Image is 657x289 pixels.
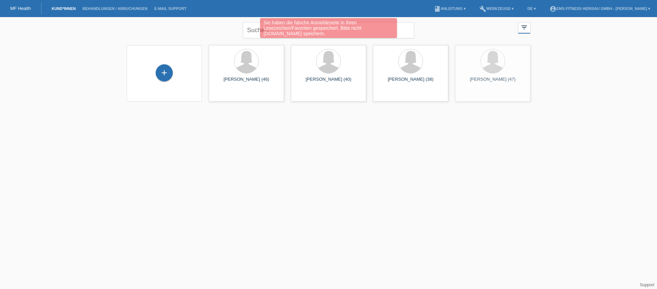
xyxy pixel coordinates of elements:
[79,6,151,11] a: Behandlungen / Abbuchungen
[640,283,654,287] a: Support
[434,5,441,12] i: book
[546,6,654,11] a: account_circleEMS-Fitness Herisau GmbH - [PERSON_NAME] ▾
[479,5,486,12] i: build
[461,77,525,88] div: [PERSON_NAME] (47)
[48,6,79,11] a: Kund*innen
[156,67,172,79] div: Kund*in hinzufügen
[260,18,397,38] div: Sie haben die falsche Anmeldeseite in Ihren Lesezeichen/Favoriten gespeichert. Bitte nicht [DOMAI...
[378,77,443,88] div: [PERSON_NAME] (38)
[10,6,31,11] a: MF Health
[430,6,469,11] a: bookAnleitung ▾
[214,77,279,88] div: [PERSON_NAME] (46)
[524,6,539,11] a: DE ▾
[151,6,190,11] a: E-Mail Support
[476,6,517,11] a: buildWerkzeuge ▾
[296,77,361,88] div: [PERSON_NAME] (40)
[550,5,556,12] i: account_circle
